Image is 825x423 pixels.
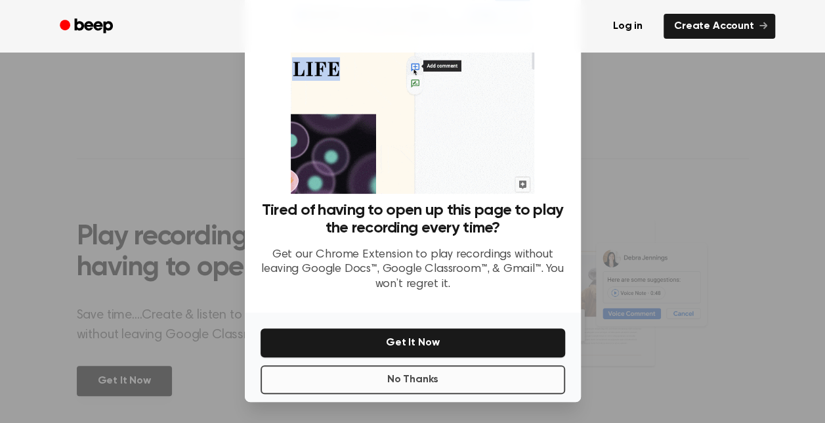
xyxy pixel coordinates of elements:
h3: Tired of having to open up this page to play the recording every time? [261,202,565,237]
a: Beep [51,14,125,39]
button: No Thanks [261,365,565,394]
p: Get our Chrome Extension to play recordings without leaving Google Docs™, Google Classroom™, & Gm... [261,248,565,292]
a: Create Account [664,14,775,39]
a: Log in [600,11,656,41]
button: Get It Now [261,328,565,357]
